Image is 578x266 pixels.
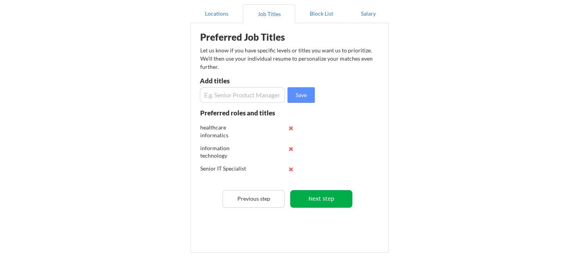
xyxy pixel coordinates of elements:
div: IT Specialist [200,180,251,188]
button: Job Titles [243,4,295,23]
button: Block List [295,4,348,23]
button: Salary [348,4,389,23]
button: Save [287,87,315,103]
button: Locations [190,4,243,23]
div: Let us know if you have specific levels or titles you want us to prioritize. We’ll then use your ... [200,46,373,71]
div: healthcare informatics [200,124,251,139]
button: Next step [290,190,352,208]
div: Add titles [200,77,283,84]
div: Preferred Job Titles [200,32,299,42]
div: Preferred roles and titles [200,110,285,116]
button: Previous step [223,190,285,208]
input: E.g. Senior Product Manager [200,87,285,103]
div: Senior IT Specialist [200,165,251,173]
div: information technology [200,144,251,160]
